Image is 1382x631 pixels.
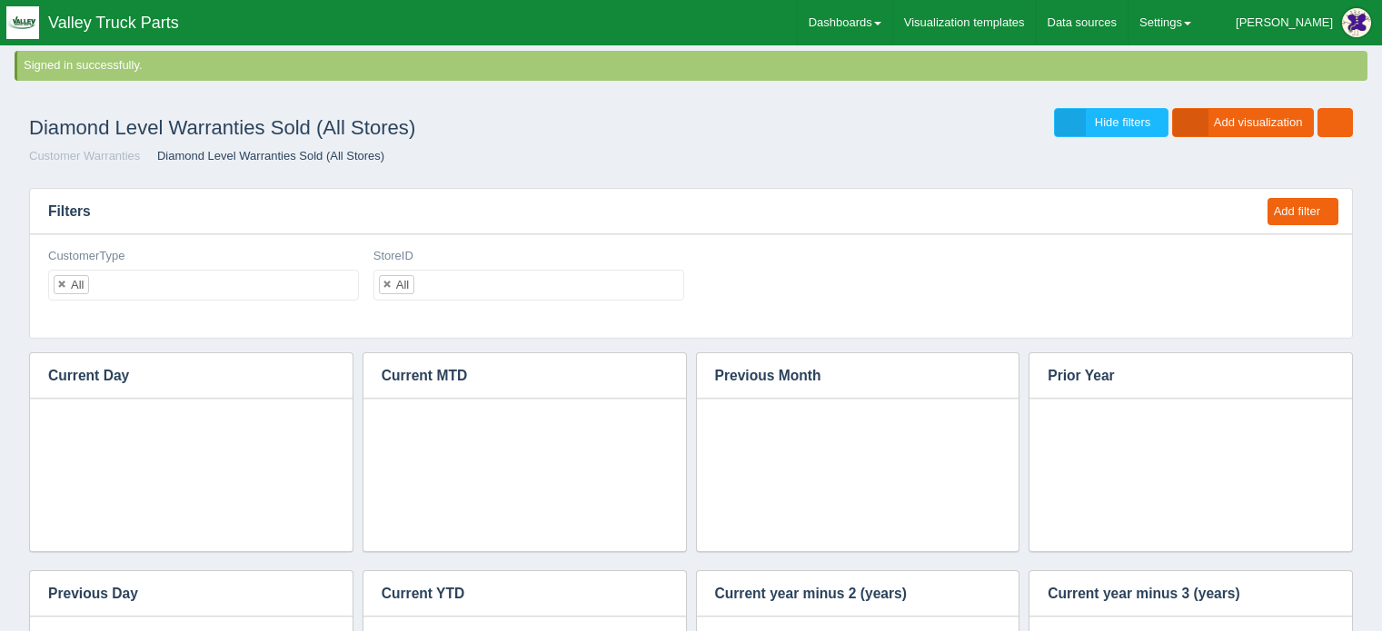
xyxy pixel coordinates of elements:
button: Add filter [1268,198,1338,226]
h3: Filters [30,189,1250,234]
div: [PERSON_NAME] [1236,5,1333,41]
h3: Current MTD [363,353,631,399]
span: Valley Truck Parts [48,14,179,32]
label: StoreID [373,248,413,265]
h3: Prior Year [1029,353,1325,399]
h3: Current year minus 3 (years) [1029,571,1325,616]
span: Hide filters [1095,115,1150,129]
label: CustomerType [48,248,125,265]
li: Diamond Level Warranties Sold (All Stores) [144,148,384,165]
h1: Diamond Level Warranties Sold (All Stores) [29,108,691,148]
a: Customer Warranties [29,149,140,163]
h3: Current YTD [363,571,659,616]
h3: Previous Day [30,571,325,616]
img: Profile Picture [1342,8,1371,37]
h3: Previous Month [697,353,992,399]
h3: Current year minus 2 (years) [697,571,992,616]
img: q1blfpkbivjhsugxdrfq.png [6,6,39,39]
div: Signed in successfully. [24,57,1364,74]
a: Add visualization [1172,108,1315,138]
div: All [71,279,84,291]
h3: Current Day [30,353,325,399]
div: All [396,279,409,291]
a: Hide filters [1054,108,1168,138]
